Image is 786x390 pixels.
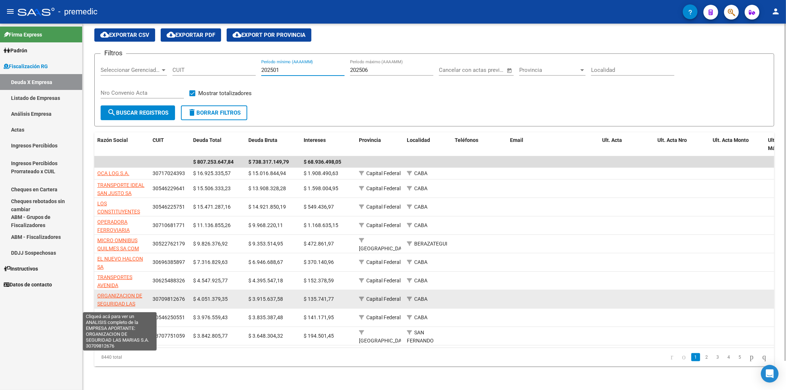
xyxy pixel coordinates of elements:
span: - premedic [58,4,98,20]
a: go to last page [759,353,769,361]
li: page 3 [712,351,723,363]
span: 30717024393 [153,170,185,176]
mat-icon: search [107,108,116,117]
span: $ 194.501,45 [304,333,334,339]
span: 30522762179 [153,241,185,247]
span: $ 1.908.490,63 [304,170,338,176]
span: $ 3.915.637,58 [248,296,283,302]
datatable-header-cell: Ult. Acta Monto [710,132,765,157]
span: $ 13.908.328,28 [248,185,286,191]
span: 30625488326 [153,278,185,283]
datatable-header-cell: Ult. Acta [599,132,654,157]
span: CABA [414,296,427,302]
span: OCA LOG S.A. [97,170,129,176]
span: OPERADORA FERROVIARIA SOCIEDAD DEL ESTADO [97,219,132,250]
datatable-header-cell: Deuda Bruta [245,132,301,157]
mat-icon: cloud_download [233,30,241,39]
span: $ 135.741,77 [304,296,334,302]
span: CABA [414,185,427,191]
span: Datos de contacto [4,281,52,289]
span: EL NUEVO HALCON SA [97,256,143,270]
span: $ 1.168.635,15 [304,222,338,228]
span: $ 152.378,59 [304,278,334,283]
span: $ 4.051.379,35 [193,296,228,302]
a: 3 [713,353,722,361]
span: LA CENTRAL DE [PERSON_NAME] SOCIEDAD ANONIMA COMERCIAL [97,311,146,342]
span: Capital Federal [366,185,401,191]
span: Razón Social [97,137,128,143]
datatable-header-cell: Deuda Total [190,132,245,157]
span: $ 15.506.333,23 [193,185,231,191]
span: $ 14.921.850,19 [248,204,286,210]
span: [GEOGRAPHIC_DATA] [359,246,409,251]
span: [GEOGRAPHIC_DATA] [359,338,409,344]
span: LOS CONSTITUYENTES SOCIEDAD ANONIMA DE TRANSPORTES [97,201,146,231]
span: 30696385897 [153,259,185,265]
datatable-header-cell: Razón Social [94,132,150,157]
a: 5 [736,353,744,361]
span: Ult. Acta Nro [657,137,687,143]
span: $ 9.968.220,11 [248,222,283,228]
span: Fiscalización RG [4,62,48,70]
datatable-header-cell: Email [507,132,599,157]
li: page 4 [723,351,734,363]
span: Intereses [304,137,326,143]
span: Padrón [4,46,27,55]
span: $ 472.861,97 [304,241,334,247]
span: Deuda Bruta [248,137,277,143]
mat-icon: cloud_download [167,30,175,39]
button: Open calendar [505,66,514,75]
span: $ 549.436,97 [304,204,334,210]
span: CABA [414,278,427,283]
span: $ 7.316.829,63 [193,259,228,265]
span: CABA [414,314,427,320]
span: $ 141.171,95 [304,314,334,320]
datatable-header-cell: CUIT [150,132,190,157]
span: $ 16.925.335,57 [193,170,231,176]
span: ECOCARNES S.A. [97,333,137,339]
span: $ 4.395.547,18 [248,278,283,283]
span: Buscar Registros [107,109,168,116]
span: $ 4.547.925,77 [193,278,228,283]
span: $ 3.976.559,43 [193,314,228,320]
span: SAN FERNANDO [407,330,434,344]
span: $ 807.253.647,84 [193,159,234,165]
span: Seleccionar Gerenciador [101,67,160,73]
span: Ult. Acta [602,137,622,143]
span: $ 9.353.514,95 [248,241,283,247]
span: Capital Federal [366,314,401,320]
span: CABA [414,259,427,265]
span: $ 3.648.304,32 [248,333,283,339]
li: page 1 [690,351,701,363]
span: $ 15.016.844,94 [248,170,286,176]
span: $ 11.136.855,26 [193,222,231,228]
span: ORGANIZACION DE SEGURIDAD LAS MARIAS S.A. [97,293,142,316]
span: Capital Federal [366,204,401,210]
span: Capital Federal [366,296,401,302]
span: $ 9.826.376,92 [193,241,228,247]
a: 2 [702,353,711,361]
a: go to previous page [679,353,689,361]
span: Ult. Acta Monto [713,137,749,143]
span: Exportar PDF [167,32,215,38]
span: Capital Federal [366,259,401,265]
button: Export por Provincia [227,28,311,42]
button: Buscar Registros [101,105,175,120]
span: $ 738.317.149,79 [248,159,289,165]
span: Instructivos [4,265,38,273]
span: Capital Federal [366,170,401,176]
mat-icon: cloud_download [100,30,109,39]
div: Open Intercom Messenger [761,365,779,383]
span: $ 370.140,96 [304,259,334,265]
span: 30710681771 [153,222,185,228]
li: page 2 [701,351,712,363]
datatable-header-cell: Intereses [301,132,356,157]
span: 30546250551 [153,314,185,320]
span: 30546225751 [153,204,185,210]
a: 1 [691,353,700,361]
span: $ 3.842.805,77 [193,333,228,339]
span: BERAZATEGUI [414,241,447,247]
span: TRANSPORTE IDEAL SAN JUSTO SA [97,182,144,196]
span: Email [510,137,523,143]
mat-icon: delete [188,108,196,117]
